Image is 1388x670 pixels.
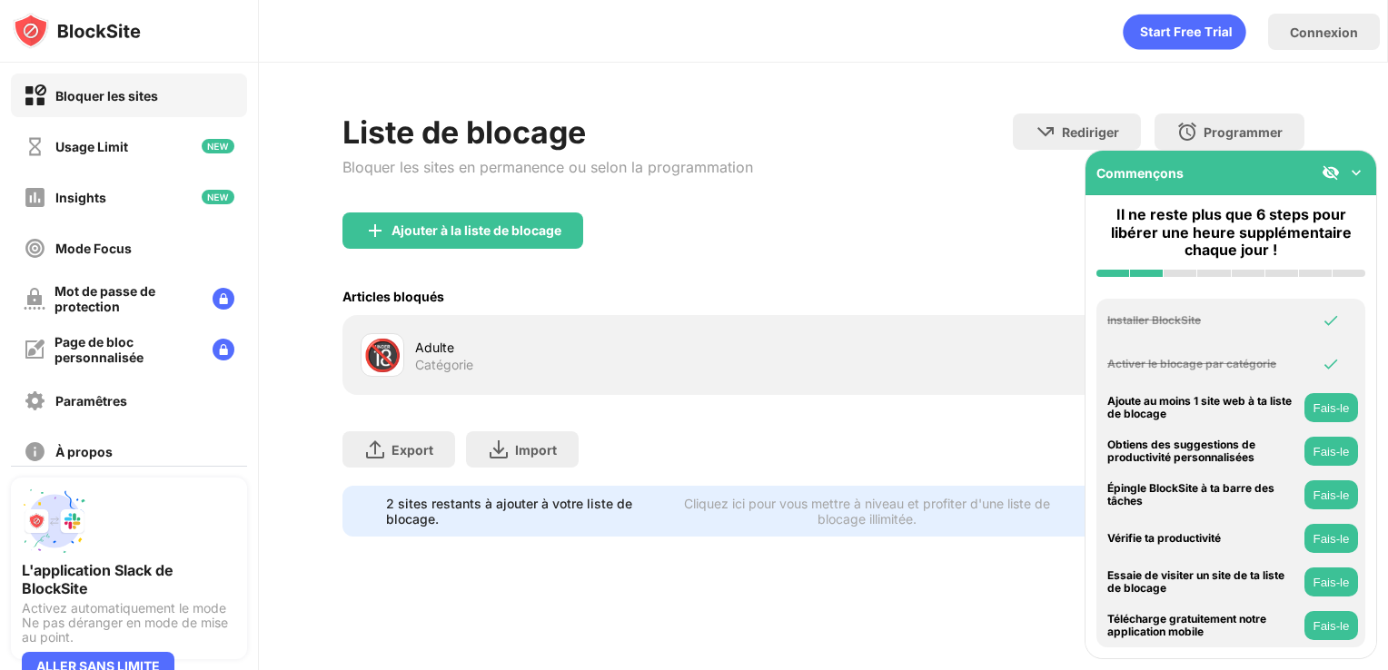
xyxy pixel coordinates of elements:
img: push-slack.svg [22,488,87,554]
div: L'application Slack de BlockSite [22,561,236,597]
div: Page de bloc personnalisée [55,334,198,365]
img: new-icon.svg [202,190,234,204]
div: Obtiens des suggestions de productivité personnalisées [1107,438,1300,465]
div: Ajoute au moins 1 site web à ta liste de blocage [1107,395,1300,421]
div: Il ne reste plus que 6 steps pour libérer une heure supplémentaire chaque jour ! [1096,206,1365,259]
button: Fais-le [1304,524,1358,553]
img: customize-block-page-off.svg [24,339,45,360]
div: Catégorie [415,357,473,373]
img: lock-menu.svg [213,339,234,360]
img: omni-setup-toggle.svg [1347,163,1365,182]
img: block-on.svg [24,84,46,107]
img: password-protection-off.svg [24,288,45,310]
img: logo-blocksite.svg [13,13,141,49]
div: Activer le blocage par catégorie [1107,358,1300,370]
div: 2 sites restants à ajouter à votre liste de blocage. [386,496,651,527]
div: Articles bloqués [342,289,444,304]
div: Ajouter à la liste de blocage [392,223,561,238]
div: Adulte [415,338,824,357]
div: Mot de passe de protection [55,283,198,314]
button: Fais-le [1304,393,1358,422]
div: Télécharge gratuitement notre application mobile [1107,613,1300,639]
img: lock-menu.svg [213,288,234,310]
div: Cliquez ici pour vous mettre à niveau et profiter d'une liste de blocage illimitée. [661,496,1072,527]
img: about-off.svg [24,440,46,463]
div: Bloquer les sites en permanence ou selon la programmation [342,158,753,176]
div: Liste de blocage [342,113,753,151]
button: Fais-le [1304,611,1358,640]
div: À propos [55,444,113,459]
img: focus-off.svg [24,237,46,260]
div: Mode Focus [55,241,132,256]
img: new-icon.svg [202,139,234,153]
img: settings-off.svg [24,389,46,412]
div: 🔞 [363,337,402,374]
img: insights-off.svg [24,186,46,209]
div: Vérifie ta productivité [1107,532,1300,545]
div: Rediriger [1062,124,1119,140]
div: Paramêtres [55,393,127,409]
div: animation [1123,14,1246,50]
div: Bloquer les sites [55,88,158,103]
div: Installer BlockSite [1107,314,1300,327]
img: eye-not-visible.svg [1322,163,1340,182]
div: Connexion [1290,25,1358,40]
div: Usage Limit [55,139,128,154]
div: Épingle BlockSite à ta barre des tâches [1107,482,1300,508]
button: Fais-le [1304,480,1358,509]
button: Fais-le [1304,437,1358,466]
div: Essaie de visiter un site de ta liste de blocage [1107,569,1300,596]
img: omni-check.svg [1322,355,1340,373]
div: Import [515,442,557,458]
div: Programmer [1204,124,1283,140]
div: Export [392,442,433,458]
div: Activez automatiquement le mode Ne pas déranger en mode de mise au point. [22,601,236,645]
div: Insights [55,190,106,205]
img: time-usage-off.svg [24,135,46,158]
button: Fais-le [1304,567,1358,596]
div: Commençons [1096,165,1184,181]
img: omni-check.svg [1322,311,1340,330]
